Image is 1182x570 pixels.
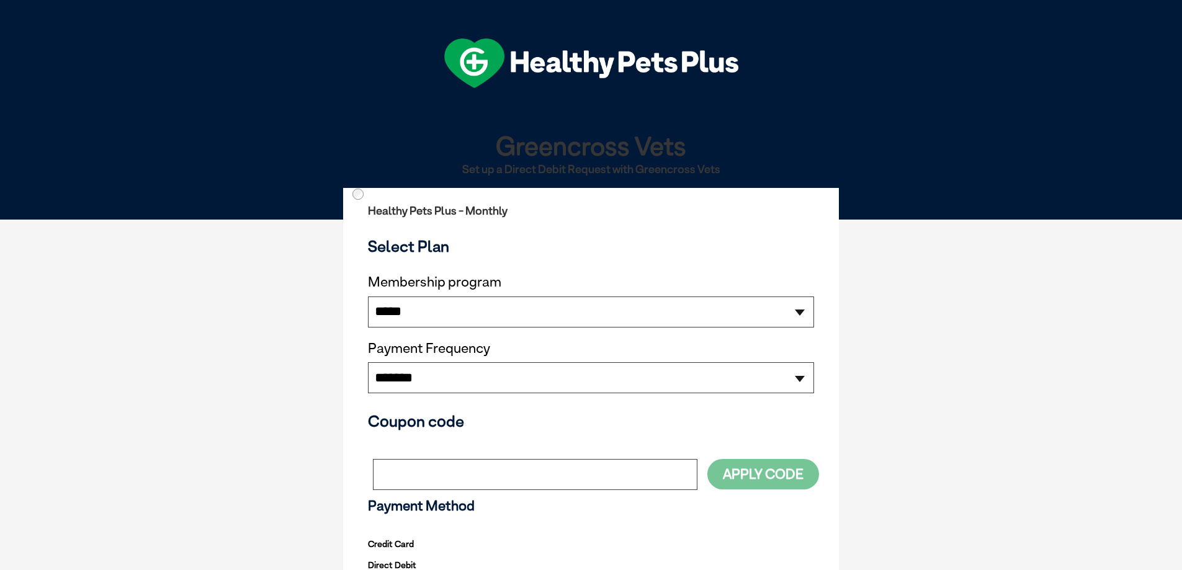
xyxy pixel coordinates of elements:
[368,237,814,256] h3: Select Plan
[368,412,814,430] h3: Coupon code
[348,131,834,159] h1: Greencross Vets
[368,498,814,514] h3: Payment Method
[348,163,834,176] h2: Set up a Direct Debit Request with Greencross Vets
[368,205,814,217] h2: Healthy Pets Plus - Monthly
[352,189,364,200] input: Direct Debit
[368,274,814,290] label: Membership program
[444,38,738,88] img: hpp-logo-landscape-green-white.png
[707,459,819,489] button: Apply Code
[368,341,490,357] label: Payment Frequency
[368,536,414,552] label: Credit Card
